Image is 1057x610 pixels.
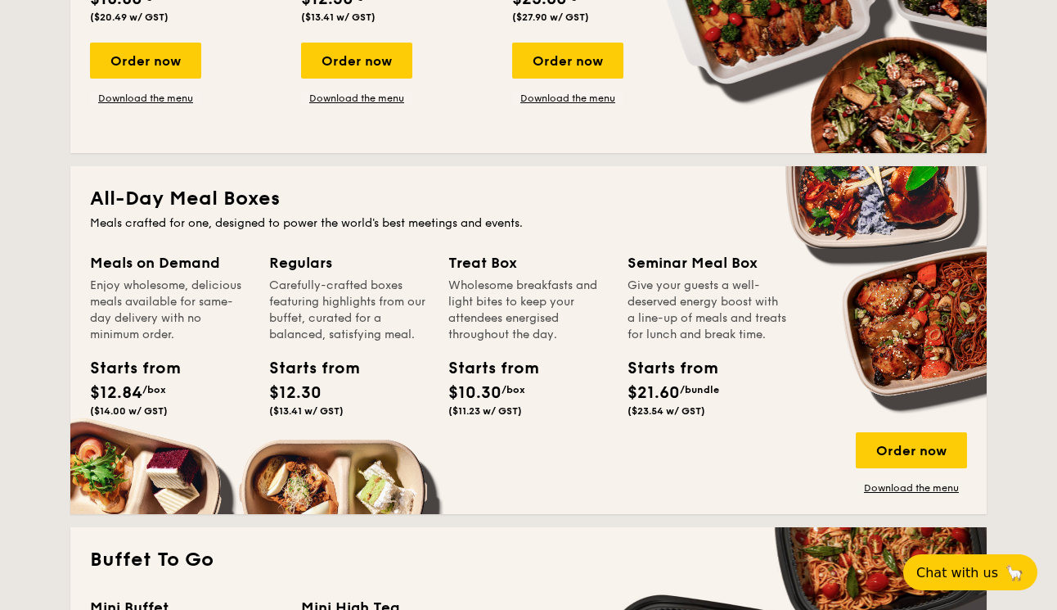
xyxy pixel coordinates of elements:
div: Order now [512,43,623,79]
div: Regulars [269,251,429,274]
span: $12.84 [90,383,142,403]
div: Order now [90,43,201,79]
div: Enjoy wholesome, delicious meals available for same-day delivery with no minimum order. [90,278,250,343]
span: ($11.23 w/ GST) [448,405,522,417]
div: Treat Box [448,251,608,274]
div: Order now [856,432,967,468]
h2: All-Day Meal Boxes [90,186,967,212]
div: Starts from [269,356,343,381]
a: Download the menu [856,481,967,495]
span: ($13.41 w/ GST) [301,11,376,23]
div: Wholesome breakfasts and light bites to keep your attendees energised throughout the day. [448,278,608,343]
a: Download the menu [301,92,412,105]
span: $12.30 [269,383,322,403]
div: Order now [301,43,412,79]
h2: Buffet To Go [90,547,967,573]
div: Seminar Meal Box [627,251,787,274]
span: ($13.41 w/ GST) [269,405,344,417]
a: Download the menu [90,92,201,105]
span: $10.30 [448,383,502,403]
div: Starts from [90,356,164,381]
a: Download the menu [512,92,623,105]
span: ($14.00 w/ GST) [90,405,168,417]
button: Chat with us🦙 [903,554,1037,590]
div: Meals crafted for one, designed to power the world's best meetings and events. [90,215,967,232]
span: ($20.49 w/ GST) [90,11,169,23]
span: $21.60 [627,383,680,403]
div: Give your guests a well-deserved energy boost with a line-up of meals and treats for lunch and br... [627,278,787,343]
span: Chat with us [916,565,998,581]
span: /bundle [680,384,719,395]
span: ($27.90 w/ GST) [512,11,589,23]
div: Meals on Demand [90,251,250,274]
span: 🦙 [1005,563,1024,582]
div: Starts from [448,356,522,381]
span: /box [502,384,525,395]
div: Starts from [627,356,701,381]
span: /box [142,384,166,395]
span: ($23.54 w/ GST) [627,405,705,417]
div: Carefully-crafted boxes featuring highlights from our buffet, curated for a balanced, satisfying ... [269,278,429,343]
